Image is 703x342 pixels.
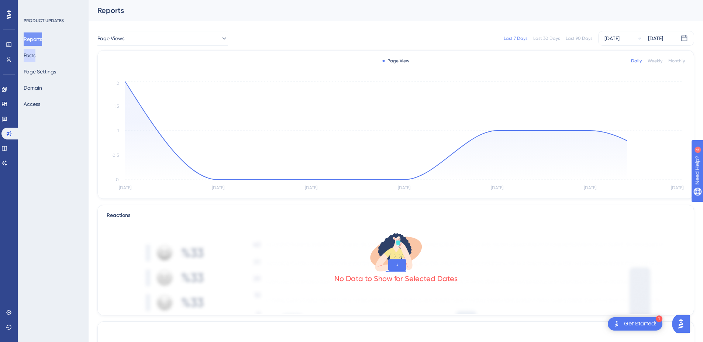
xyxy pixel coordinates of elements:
div: Last 90 Days [566,35,592,41]
button: Domain [24,81,42,94]
button: Reports [24,32,42,46]
div: Get Started! [624,320,657,328]
div: 1 [656,315,662,322]
button: Access [24,97,40,111]
div: Last 30 Days [533,35,560,41]
span: Need Help? [17,2,46,11]
div: Reports [97,5,676,15]
tspan: 1 [117,128,119,133]
div: 4 [51,4,54,10]
iframe: UserGuiding AI Assistant Launcher [672,313,694,335]
tspan: [DATE] [212,185,224,190]
tspan: 0 [116,177,119,182]
div: Page View [382,58,409,64]
tspan: 2 [117,81,119,86]
div: Daily [631,58,642,64]
div: Weekly [648,58,662,64]
div: PRODUCT UPDATES [24,18,64,24]
img: launcher-image-alternative-text [612,319,621,328]
div: Last 7 Days [504,35,527,41]
button: Page Settings [24,65,56,78]
div: Open Get Started! checklist, remaining modules: 1 [608,317,662,331]
tspan: [DATE] [119,185,131,190]
tspan: [DATE] [398,185,410,190]
div: Reactions [107,211,685,220]
div: [DATE] [604,34,620,43]
div: Monthly [668,58,685,64]
tspan: 1.5 [114,104,119,109]
tspan: 0.5 [113,153,119,158]
button: Posts [24,49,35,62]
div: No Data to Show for Selected Dates [334,273,458,284]
div: [DATE] [648,34,663,43]
span: Page Views [97,34,124,43]
tspan: [DATE] [491,185,503,190]
tspan: [DATE] [305,185,317,190]
tspan: [DATE] [584,185,596,190]
tspan: [DATE] [671,185,683,190]
button: Page Views [97,31,228,46]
